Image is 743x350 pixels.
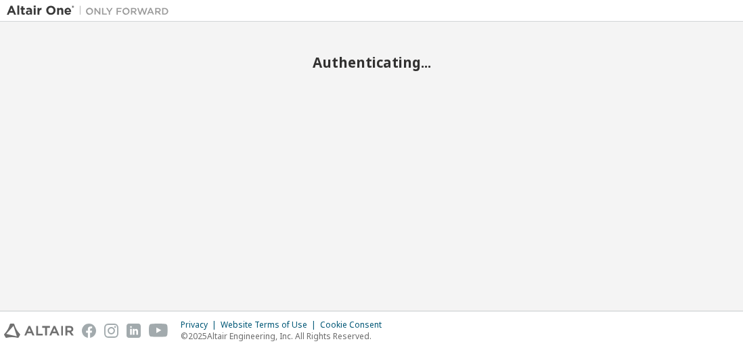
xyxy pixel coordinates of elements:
div: Cookie Consent [320,320,390,330]
h2: Authenticating... [7,53,736,71]
div: Privacy [181,320,221,330]
img: Altair One [7,4,176,18]
img: facebook.svg [82,324,96,338]
div: Website Terms of Use [221,320,320,330]
img: altair_logo.svg [4,324,74,338]
img: youtube.svg [149,324,168,338]
img: instagram.svg [104,324,118,338]
p: © 2025 Altair Engineering, Inc. All Rights Reserved. [181,330,390,342]
img: linkedin.svg [127,324,141,338]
